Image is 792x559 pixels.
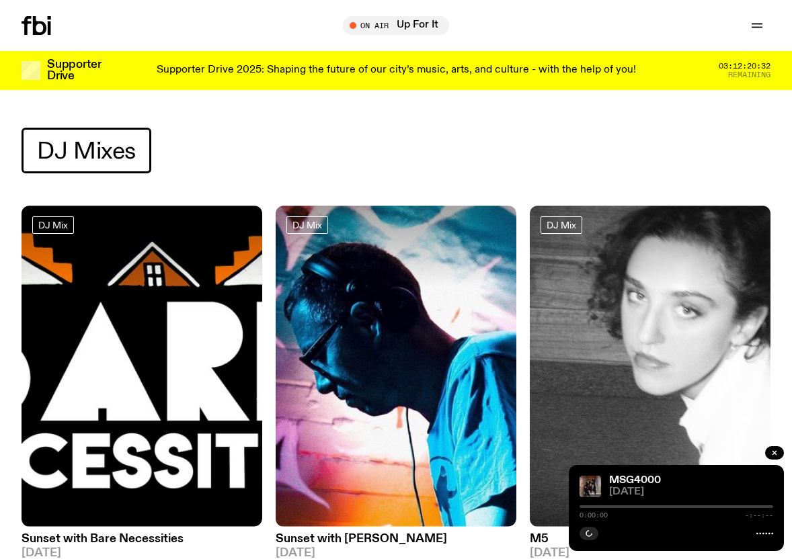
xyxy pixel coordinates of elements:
[157,64,636,77] p: Supporter Drive 2025: Shaping the future of our city’s music, arts, and culture - with the help o...
[343,16,449,35] button: On AirUp For It
[530,548,770,559] span: [DATE]
[32,216,74,234] a: DJ Mix
[276,206,516,526] img: Simon Caldwell stands side on, looking downwards. He has headphones on. Behind him is a brightly ...
[276,548,516,559] span: [DATE]
[609,487,773,497] span: [DATE]
[541,216,582,234] a: DJ Mix
[719,62,770,70] span: 03:12:20:32
[530,533,770,545] h3: M5
[745,512,773,519] span: -:--:--
[530,527,770,559] a: M5[DATE]
[286,216,328,234] a: DJ Mix
[728,71,770,79] span: Remaining
[37,138,136,164] span: DJ Mixes
[22,548,262,559] span: [DATE]
[530,206,770,526] img: A black and white photo of Lilly wearing a white blouse and looking up at the camera.
[580,512,608,519] span: 0:00:00
[38,220,68,230] span: DJ Mix
[276,527,516,559] a: Sunset with [PERSON_NAME][DATE]
[609,475,661,486] a: MSG4000
[22,206,262,526] img: Bare Necessities
[292,220,322,230] span: DJ Mix
[47,59,101,82] h3: Supporter Drive
[22,527,262,559] a: Sunset with Bare Necessities[DATE]
[22,533,262,545] h3: Sunset with Bare Necessities
[276,533,516,545] h3: Sunset with [PERSON_NAME]
[547,220,576,230] span: DJ Mix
